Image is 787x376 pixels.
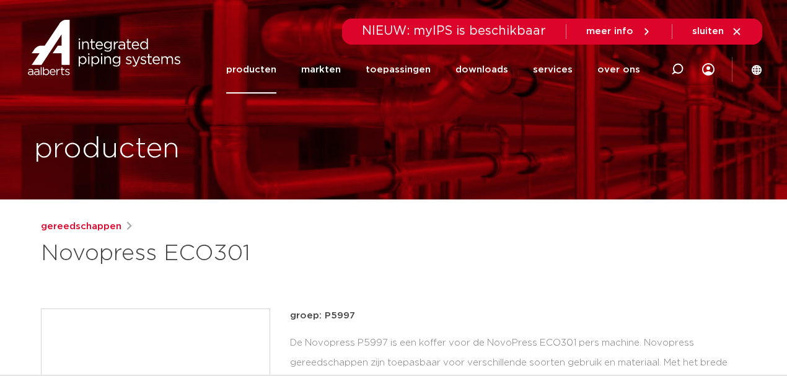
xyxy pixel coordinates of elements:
span: NIEUW: myIPS is beschikbaar [362,25,546,37]
h1: Novopress ECO301 [41,239,506,269]
a: markten [301,46,341,94]
a: meer info [586,26,652,37]
a: services [533,46,573,94]
a: producten [226,46,276,94]
a: sluiten [692,26,742,37]
p: groep: P5997 [290,308,746,323]
a: toepassingen [366,46,431,94]
h1: producten [34,129,180,169]
a: over ons [597,46,640,94]
span: meer info [586,27,633,36]
a: gereedschappen [41,219,121,234]
span: sluiten [692,27,724,36]
a: downloads [455,46,508,94]
nav: Menu [226,46,640,94]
